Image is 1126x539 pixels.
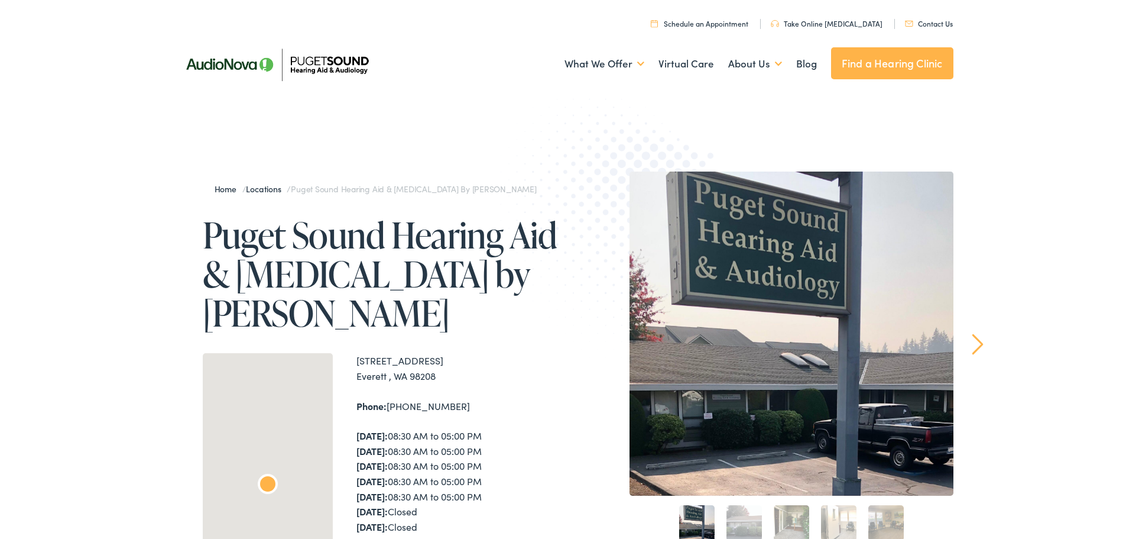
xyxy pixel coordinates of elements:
[651,20,658,27] img: utility icon
[972,334,983,355] a: Next
[651,18,748,28] a: Schedule an Appointment
[356,353,563,383] div: [STREET_ADDRESS] Everett , WA 98208
[356,490,388,503] strong: [DATE]:
[728,42,782,86] a: About Us
[254,472,282,500] div: Puget Sound Hearing Aid &#038; Audiology by AudioNova
[356,520,388,533] strong: [DATE]:
[905,21,913,27] img: utility icon
[215,183,242,195] a: Home
[771,20,779,27] img: utility icon
[356,444,388,457] strong: [DATE]:
[356,505,388,518] strong: [DATE]:
[658,42,714,86] a: Virtual Care
[246,183,287,195] a: Locations
[356,429,388,442] strong: [DATE]:
[356,399,563,414] div: [PHONE_NUMBER]
[291,183,536,195] span: Puget Sound Hearing Aid & [MEDICAL_DATA] by [PERSON_NAME]
[356,459,388,472] strong: [DATE]:
[203,215,563,333] h1: Puget Sound Hearing Aid & [MEDICAL_DATA] by [PERSON_NAME]
[356,475,388,488] strong: [DATE]:
[831,47,953,79] a: Find a Hearing Clinic
[215,183,537,195] span: / /
[771,18,882,28] a: Take Online [MEDICAL_DATA]
[905,18,953,28] a: Contact Us
[356,428,563,534] div: 08:30 AM to 05:00 PM 08:30 AM to 05:00 PM 08:30 AM to 05:00 PM 08:30 AM to 05:00 PM 08:30 AM to 0...
[564,42,644,86] a: What We Offer
[356,399,387,412] strong: Phone:
[796,42,817,86] a: Blog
